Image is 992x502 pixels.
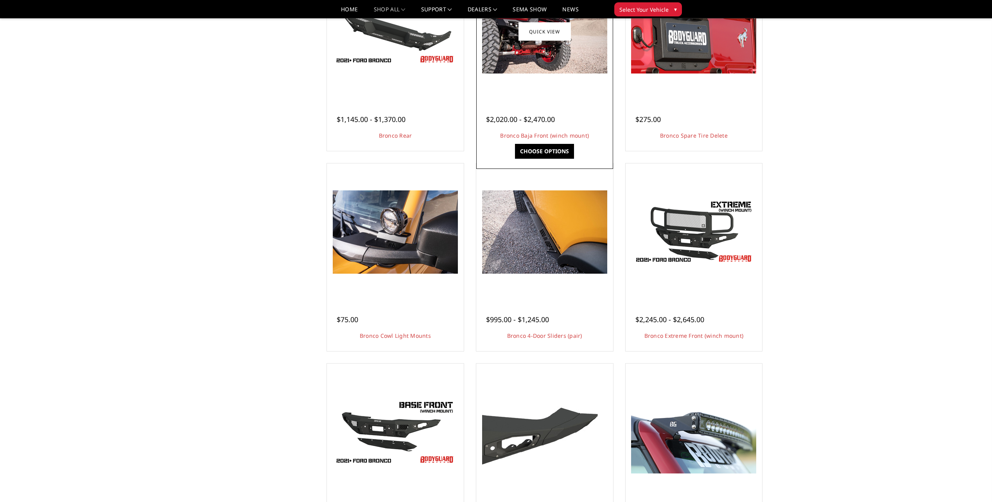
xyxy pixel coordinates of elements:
[486,315,549,324] span: $995.00 - $1,245.00
[518,23,571,41] a: Quick view
[333,190,458,274] img: Bronco Cowl Light Mounts
[515,144,574,159] a: Choose Options
[635,315,704,324] span: $2,245.00 - $2,645.00
[562,7,578,18] a: News
[329,165,462,298] a: Bronco Cowl Light Mounts Bronco Cowl Light Mounts
[482,190,607,274] img: Bronco 4-Door Sliders (pair)
[374,7,405,18] a: shop all
[635,115,661,124] span: $275.00
[619,5,669,14] span: Select Your Vehicle
[631,390,756,473] img: Bronco 40in RDS Light Bar Mounts
[379,132,412,139] a: Bronco Rear
[482,397,607,467] img: Bolt-on End Cap to match Bronco Fenders
[337,115,405,124] span: $1,145.00 - $1,370.00
[500,132,589,139] a: Bronco Baja Front (winch mount)
[329,366,462,498] a: Freedom Series - Bronco Base Front Bumper Bronco Base Front (winch mount)
[421,7,452,18] a: Support
[674,5,677,13] span: ▾
[360,332,431,339] a: Bronco Cowl Light Mounts
[486,115,555,124] span: $2,020.00 - $2,470.00
[507,332,582,339] a: Bronco 4-Door Sliders (pair)
[614,2,682,16] button: Select Your Vehicle
[628,366,761,498] a: Bronco 40in RDS Light Bar Mounts Bronco 40in RDS Light Bar Mounts
[341,7,358,18] a: Home
[628,165,761,298] a: Bronco Extreme Front (winch mount) Bronco Extreme Front (winch mount)
[337,315,358,324] span: $75.00
[468,7,497,18] a: Dealers
[513,7,547,18] a: SEMA Show
[478,366,611,498] a: Bolt-on End Cap to match Bronco Fenders
[478,165,611,298] a: Bronco 4-Door Sliders (pair) Bronco 4-Door Sliders (pair)
[644,332,744,339] a: Bronco Extreme Front (winch mount)
[660,132,728,139] a: Bronco Spare Tire Delete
